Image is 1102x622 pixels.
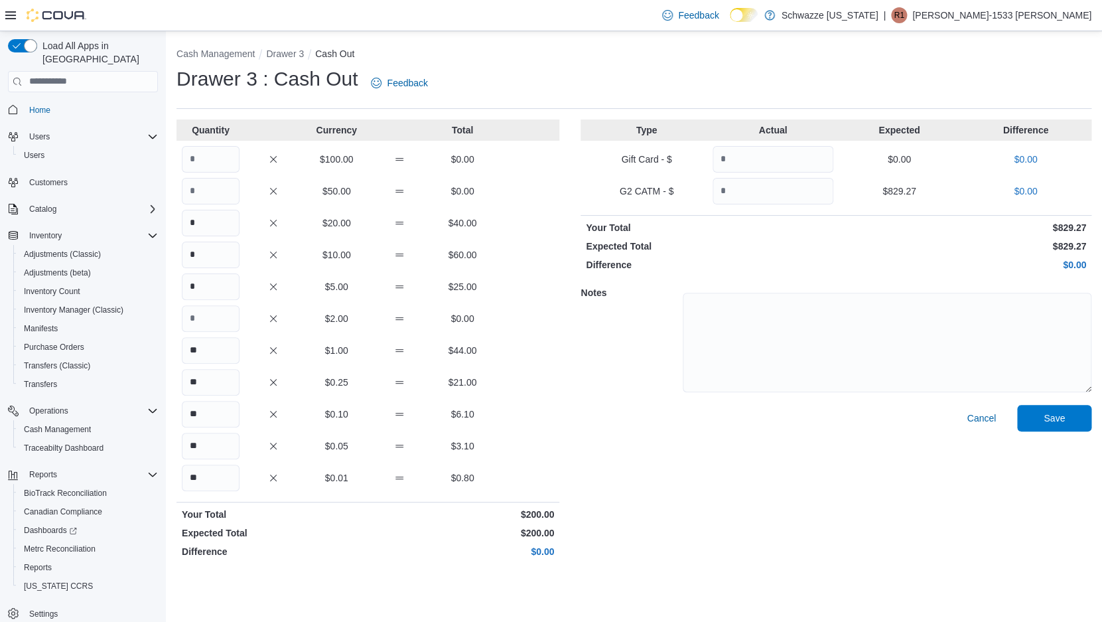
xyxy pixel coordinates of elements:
[19,147,50,163] a: Users
[3,200,163,218] button: Catalog
[13,338,163,356] button: Purchase Orders
[182,146,240,173] input: Quantity
[434,344,492,357] p: $44.00
[308,185,366,198] p: $50.00
[308,344,366,357] p: $1.00
[29,131,50,142] span: Users
[19,302,158,318] span: Inventory Manager (Classic)
[308,280,366,293] p: $5.00
[434,216,492,230] p: $40.00
[586,185,707,198] p: G2 CATM - $
[434,280,492,293] p: $25.00
[586,123,707,137] p: Type
[19,504,107,520] a: Canadian Compliance
[782,7,878,23] p: Schwazze [US_STATE]
[387,76,427,90] span: Feedback
[182,369,240,396] input: Quantity
[13,319,163,338] button: Manifests
[434,153,492,166] p: $0.00
[24,175,73,191] a: Customers
[24,581,93,591] span: [US_STATE] CCRS
[3,127,163,146] button: Users
[965,123,1086,137] p: Difference
[3,465,163,484] button: Reports
[308,216,366,230] p: $20.00
[3,402,163,420] button: Operations
[24,102,56,118] a: Home
[13,577,163,595] button: [US_STATE] CCRS
[961,405,1001,431] button: Cancel
[19,302,129,318] a: Inventory Manager (Classic)
[434,376,492,389] p: $21.00
[586,240,833,253] p: Expected Total
[19,541,158,557] span: Metrc Reconciliation
[308,439,366,453] p: $0.05
[3,226,163,245] button: Inventory
[19,440,158,456] span: Traceabilty Dashboard
[19,376,62,392] a: Transfers
[24,403,74,419] button: Operations
[182,433,240,459] input: Quantity
[912,7,1091,23] p: [PERSON_NAME]-1533 [PERSON_NAME]
[308,376,366,389] p: $0.25
[657,2,724,29] a: Feedback
[24,506,102,517] span: Canadian Compliance
[839,123,959,137] p: Expected
[891,7,907,23] div: Ryan-1533 Ordorica
[308,312,366,325] p: $2.00
[19,541,101,557] a: Metrc Reconciliation
[266,48,304,59] button: Drawer 3
[29,230,62,241] span: Inventory
[713,123,833,137] p: Actual
[308,408,366,421] p: $0.10
[13,356,163,375] button: Transfers (Classic)
[24,467,158,483] span: Reports
[13,503,163,521] button: Canadian Compliance
[24,228,158,244] span: Inventory
[19,485,158,501] span: BioTrack Reconciliation
[308,471,366,485] p: $0.01
[182,545,366,558] p: Difference
[29,406,68,416] span: Operations
[581,279,680,306] h5: Notes
[24,562,52,573] span: Reports
[24,360,90,371] span: Transfers (Classic)
[308,153,366,166] p: $100.00
[3,100,163,119] button: Home
[586,258,833,272] p: Difference
[19,522,158,538] span: Dashboards
[19,358,158,374] span: Transfers (Classic)
[19,560,158,576] span: Reports
[19,440,109,456] a: Traceabilty Dashboard
[965,185,1086,198] p: $0.00
[29,609,58,619] span: Settings
[19,522,82,538] a: Dashboards
[366,70,433,96] a: Feedback
[182,526,366,540] p: Expected Total
[24,129,55,145] button: Users
[839,153,959,166] p: $0.00
[19,560,57,576] a: Reports
[19,339,90,355] a: Purchase Orders
[24,323,58,334] span: Manifests
[19,422,158,437] span: Cash Management
[13,439,163,457] button: Traceabilty Dashboard
[19,578,98,594] a: [US_STATE] CCRS
[713,146,833,173] input: Quantity
[19,246,106,262] a: Adjustments (Classic)
[19,321,158,337] span: Manifests
[182,123,240,137] p: Quantity
[713,178,833,204] input: Quantity
[13,301,163,319] button: Inventory Manager (Classic)
[19,321,63,337] a: Manifests
[24,174,158,191] span: Customers
[19,339,158,355] span: Purchase Orders
[24,201,158,217] span: Catalog
[13,420,163,439] button: Cash Management
[19,147,158,163] span: Users
[37,39,158,66] span: Load All Apps in [GEOGRAPHIC_DATA]
[839,258,1086,272] p: $0.00
[29,105,50,116] span: Home
[24,102,158,118] span: Home
[967,412,996,425] span: Cancel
